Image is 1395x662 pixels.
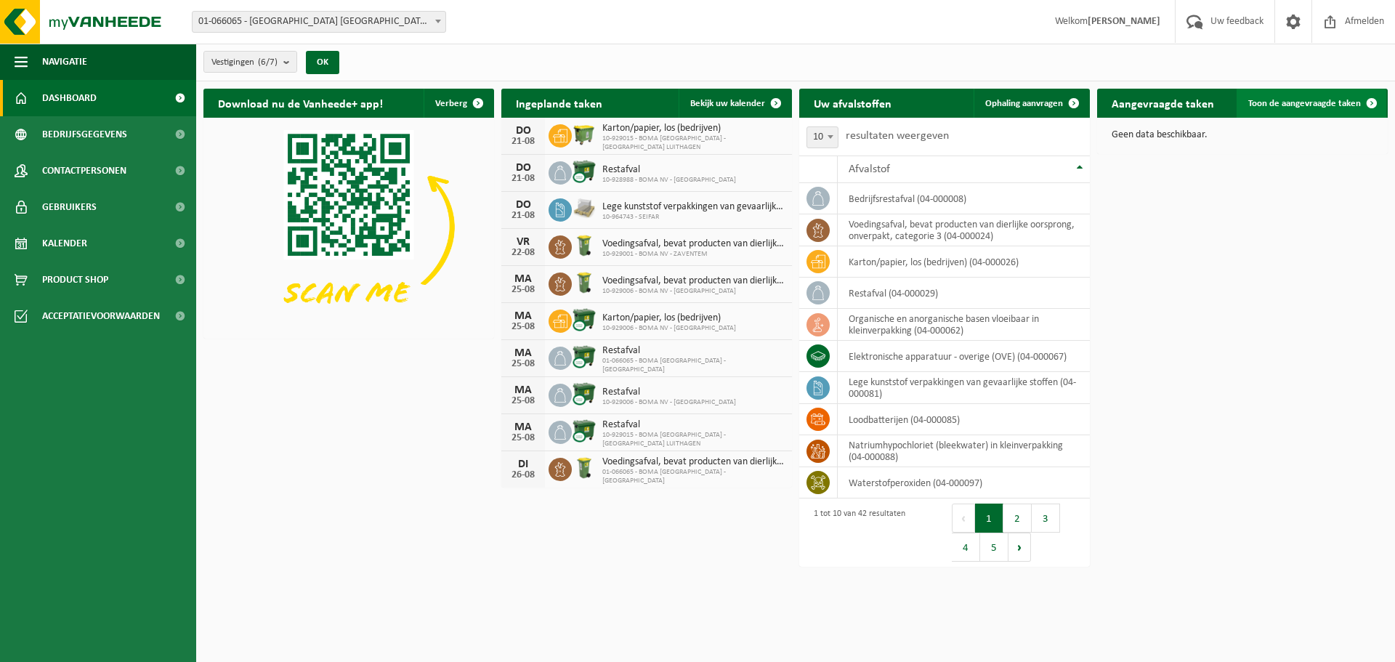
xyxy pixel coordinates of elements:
span: Contactpersonen [42,153,126,189]
span: Voedingsafval, bevat producten van dierlijke oorsprong, onverpakt, categorie 3 [602,456,785,468]
span: 01-066065 - BOMA [GEOGRAPHIC_DATA] - [GEOGRAPHIC_DATA] [602,468,785,485]
div: 22-08 [509,248,538,258]
span: Ophaling aanvragen [985,99,1063,108]
button: 1 [975,504,1003,533]
span: 10-929015 - BOMA [GEOGRAPHIC_DATA] - [GEOGRAPHIC_DATA] LUITHAGEN [602,134,785,152]
button: 4 [952,533,980,562]
button: OK [306,51,339,74]
td: voedingsafval, bevat producten van dierlijke oorsprong, onverpakt, categorie 3 (04-000024) [838,214,1090,246]
span: 10-929006 - BOMA NV - [GEOGRAPHIC_DATA] [602,398,736,407]
div: DO [509,162,538,174]
div: MA [509,384,538,396]
span: 01-066065 - BOMA [GEOGRAPHIC_DATA] - [GEOGRAPHIC_DATA] [602,357,785,374]
td: organische en anorganische basen vloeibaar in kleinverpakking (04-000062) [838,309,1090,341]
img: WB-1100-CU [572,307,597,332]
img: WB-1100-CU [572,344,597,369]
div: 21-08 [509,174,538,184]
h2: Ingeplande taken [501,89,617,117]
td: elektronische apparatuur - overige (OVE) (04-000067) [838,341,1090,372]
img: LP-PA-00000-WDN-11 [572,196,597,221]
span: 10-929015 - BOMA [GEOGRAPHIC_DATA] - [GEOGRAPHIC_DATA] LUITHAGEN [602,431,785,448]
div: DI [509,459,538,470]
span: 10 [807,127,838,148]
div: 1 tot 10 van 42 resultaten [806,502,905,563]
span: Voedingsafval, bevat producten van dierlijke oorsprong, onverpakt, categorie 3 [602,238,785,250]
h2: Download nu de Vanheede+ app! [203,89,397,117]
span: 10-929001 - BOMA NV - ZAVENTEM [602,250,785,259]
count: (6/7) [258,57,278,67]
span: Toon de aangevraagde taken [1248,99,1361,108]
img: WB-1100-CU [572,382,597,406]
h2: Uw afvalstoffen [799,89,906,117]
div: 21-08 [509,211,538,221]
span: 10-929006 - BOMA NV - [GEOGRAPHIC_DATA] [602,324,736,333]
td: restafval (04-000029) [838,278,1090,309]
td: karton/papier, los (bedrijven) (04-000026) [838,246,1090,278]
span: Navigatie [42,44,87,80]
span: Product Shop [42,262,108,298]
span: Kalender [42,225,87,262]
button: 2 [1003,504,1032,533]
img: WB-1100-CU [572,419,597,443]
td: bedrijfsrestafval (04-000008) [838,183,1090,214]
span: Vestigingen [211,52,278,73]
button: Previous [952,504,975,533]
img: WB-0140-HPE-GN-50 [572,456,597,480]
strong: [PERSON_NAME] [1088,16,1160,27]
img: Download de VHEPlus App [203,118,494,336]
span: Restafval [602,345,785,357]
span: Afvalstof [849,164,890,175]
div: MA [509,310,538,322]
span: 10-929006 - BOMA NV - [GEOGRAPHIC_DATA] [602,287,785,296]
button: Vestigingen(6/7) [203,51,297,73]
a: Toon de aangevraagde taken [1237,89,1386,118]
p: Geen data beschikbaar. [1112,130,1373,140]
span: Acceptatievoorwaarden [42,298,160,334]
span: Restafval [602,387,736,398]
span: Karton/papier, los (bedrijven) [602,312,736,324]
h2: Aangevraagde taken [1097,89,1229,117]
span: Bedrijfsgegevens [42,116,127,153]
div: 25-08 [509,285,538,295]
td: Waterstofperoxiden (04-000097) [838,467,1090,498]
span: Gebruikers [42,189,97,225]
img: WB-1100-HPE-GN-50 [572,122,597,147]
div: 21-08 [509,137,538,147]
div: MA [509,421,538,433]
div: DO [509,125,538,137]
button: 5 [980,533,1008,562]
button: 3 [1032,504,1060,533]
span: 10-964743 - SEIFAR [602,213,785,222]
div: 26-08 [509,470,538,480]
div: 25-08 [509,359,538,369]
div: 25-08 [509,396,538,406]
td: lege kunststof verpakkingen van gevaarlijke stoffen (04-000081) [838,372,1090,404]
span: Verberg [435,99,467,108]
span: Restafval [602,419,785,431]
div: 25-08 [509,322,538,332]
span: Bekijk uw kalender [690,99,765,108]
button: Next [1008,533,1031,562]
img: WB-0140-HPE-GN-50 [572,270,597,295]
span: Karton/papier, los (bedrijven) [602,123,785,134]
span: 01-066065 - BOMA NV - ANTWERPEN NOORDERLAAN - ANTWERPEN [192,11,446,33]
span: Dashboard [42,80,97,116]
div: DO [509,199,538,211]
span: 10-928988 - BOMA NV - [GEOGRAPHIC_DATA] [602,176,736,185]
td: natriumhypochloriet (bleekwater) in kleinverpakking (04-000088) [838,435,1090,467]
span: Lege kunststof verpakkingen van gevaarlijke stoffen [602,201,785,213]
label: resultaten weergeven [846,130,949,142]
img: WB-0140-HPE-GN-50 [572,233,597,258]
div: MA [509,347,538,359]
span: Restafval [602,164,736,176]
div: VR [509,236,538,248]
span: 10 [806,126,838,148]
img: WB-1100-CU [572,159,597,184]
a: Ophaling aanvragen [974,89,1088,118]
a: Bekijk uw kalender [679,89,790,118]
div: MA [509,273,538,285]
span: 01-066065 - BOMA NV - ANTWERPEN NOORDERLAAN - ANTWERPEN [193,12,445,32]
button: Verberg [424,89,493,118]
span: Voedingsafval, bevat producten van dierlijke oorsprong, onverpakt, categorie 3 [602,275,785,287]
td: loodbatterijen (04-000085) [838,404,1090,435]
